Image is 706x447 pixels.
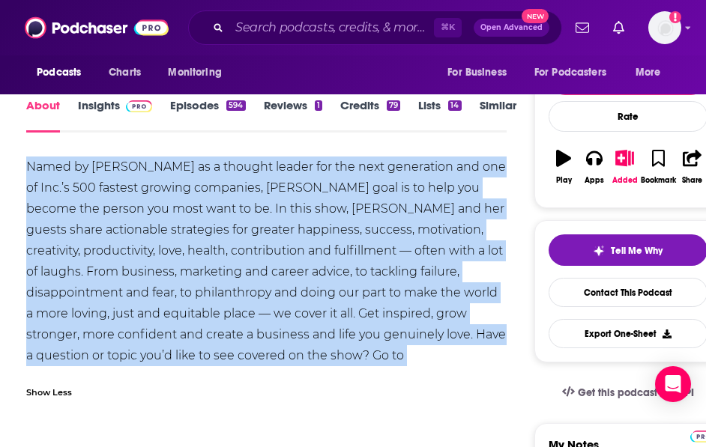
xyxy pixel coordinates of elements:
a: Reviews1 [264,98,322,133]
span: For Podcasters [534,62,606,83]
div: 79 [387,100,400,111]
div: Open Intercom Messenger [655,366,691,402]
button: Open AdvancedNew [474,19,549,37]
span: Charts [109,62,141,83]
button: Show profile menu [648,11,681,44]
a: Show notifications dropdown [570,15,595,40]
div: Named by [PERSON_NAME] as a thought leader for the next generation and one of Inc.’s 500 fastest ... [26,156,506,387]
img: Podchaser Pro [126,100,152,112]
button: open menu [157,58,241,87]
div: Play [556,176,572,185]
img: tell me why sparkle [593,245,605,257]
div: 1 [315,100,322,111]
button: Play [549,140,579,194]
a: InsightsPodchaser Pro [78,98,152,133]
div: Apps [585,176,604,185]
input: Search podcasts, credits, & more... [229,16,434,40]
span: New [522,9,549,23]
span: Monitoring [168,62,221,83]
span: Tell Me Why [611,245,663,257]
img: Podchaser - Follow, Share and Rate Podcasts [25,13,169,42]
a: Lists14 [418,98,461,133]
div: Search podcasts, credits, & more... [188,10,562,45]
button: Added [609,140,640,194]
div: 594 [226,100,245,111]
button: open menu [625,58,680,87]
a: Show notifications dropdown [607,15,630,40]
svg: Add a profile image [669,11,681,23]
button: Apps [579,140,609,194]
div: Bookmark [641,176,676,185]
div: Share [682,176,702,185]
span: Open Advanced [480,24,543,31]
button: open menu [26,58,100,87]
span: For Business [447,62,507,83]
span: More [636,62,661,83]
button: Bookmark [640,140,677,194]
a: Episodes594 [170,98,245,133]
a: About [26,98,60,133]
div: 14 [448,100,461,111]
span: Podcasts [37,62,81,83]
button: open menu [525,58,628,87]
a: Similar [480,98,516,133]
span: Get this podcast via API [578,386,694,399]
button: open menu [437,58,525,87]
div: Added [612,176,638,185]
a: Credits79 [340,98,400,133]
span: Logged in as jennevievef [648,11,681,44]
span: ⌘ K [434,18,462,37]
img: User Profile [648,11,681,44]
a: Charts [99,58,150,87]
a: Get this podcast via API [550,374,706,411]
